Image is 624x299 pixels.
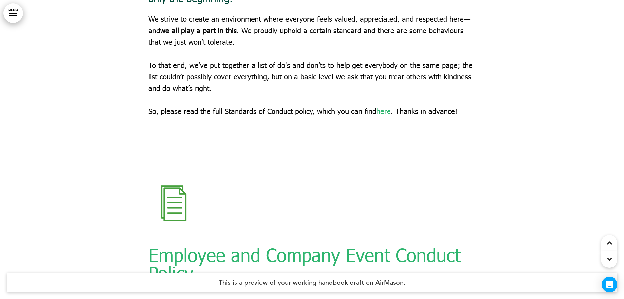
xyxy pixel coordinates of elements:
div: Open Intercom Messenger [602,277,617,292]
h4: This is a preview of your working handbook draft on AirMason. [7,273,617,292]
strong: we all play a part in this [160,26,237,35]
a: here [376,107,391,116]
a: MENU [3,3,23,23]
span: Employee and Company Event Conduct Policy [148,244,461,284]
p: We strive to create an environment where everyone feels valued, appreciated, and respected here—a... [148,13,476,48]
img: 1671523312579.gif [148,178,198,227]
p: To that end, we’ve put together a list of do's and don’ts to help get everybody on the same page;... [148,59,476,94]
p: So, please read the full Standards of Conduct policy, which you can find . Thanks in advance! [148,105,476,117]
